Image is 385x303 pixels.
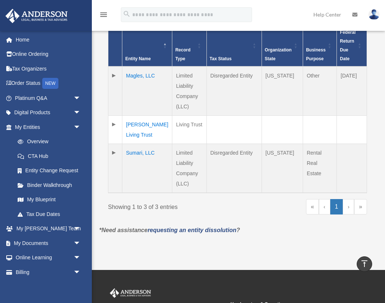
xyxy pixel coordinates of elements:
[3,9,70,23] img: Anderson Advisors Platinum Portal
[73,250,88,266] span: arrow_drop_down
[5,236,92,250] a: My Documentsarrow_drop_down
[306,199,319,214] a: First
[122,25,172,67] th: Entity Name: Activate to invert sorting
[73,120,88,135] span: arrow_drop_down
[5,105,92,120] a: Digital Productsarrow_drop_down
[262,66,303,116] td: [US_STATE]
[172,116,206,144] td: Living Trust
[122,144,172,193] td: Sumari, LLC
[5,76,92,91] a: Order StatusNEW
[5,120,88,134] a: My Entitiesarrow_drop_down
[337,25,367,67] th: Federal Return Due Date: Activate to sort
[99,227,240,233] em: *Need assistance ?
[99,13,108,19] a: menu
[337,66,367,116] td: [DATE]
[319,199,330,214] a: Previous
[368,9,379,20] img: User Pic
[10,192,88,207] a: My Blueprint
[206,25,262,67] th: Tax Status: Activate to sort
[210,56,232,61] span: Tax Status
[5,265,92,279] a: Billingarrow_drop_down
[206,144,262,193] td: Disregarded Entity
[99,10,108,19] i: menu
[108,288,152,298] img: Anderson Advisors Platinum Portal
[10,163,88,178] a: Entity Change Request
[73,221,88,237] span: arrow_drop_down
[42,78,58,89] div: NEW
[172,66,206,116] td: Limited Liability Company (LLC)
[5,250,92,265] a: Online Learningarrow_drop_down
[5,221,92,236] a: My [PERSON_NAME] Teamarrow_drop_down
[10,207,88,221] a: Tax Due Dates
[122,66,172,116] td: Magles, LLC
[123,10,131,18] i: search
[108,199,232,212] div: Showing 1 to 3 of 3 entries
[172,25,206,67] th: Record Type: Activate to sort
[360,259,369,268] i: vertical_align_top
[5,47,92,62] a: Online Ordering
[343,199,354,214] a: Next
[5,32,92,47] a: Home
[265,47,292,61] span: Organization State
[10,149,88,163] a: CTA Hub
[10,134,84,149] a: Overview
[206,66,262,116] td: Disregarded Entity
[10,178,88,192] a: Binder Walkthrough
[175,47,190,61] span: Record Type
[73,91,88,106] span: arrow_drop_down
[148,227,237,233] a: requesting an entity dissolution
[303,66,337,116] td: Other
[357,256,372,272] a: vertical_align_top
[262,144,303,193] td: [US_STATE]
[73,265,88,280] span: arrow_drop_down
[73,236,88,251] span: arrow_drop_down
[354,199,367,214] a: Last
[303,144,337,193] td: Rental Real Estate
[5,61,92,76] a: Tax Organizers
[330,199,343,214] a: 1
[5,91,92,105] a: Platinum Q&Aarrow_drop_down
[122,116,172,144] td: [PERSON_NAME] Living Trust
[172,144,206,193] td: Limited Liability Company (LLC)
[306,47,325,61] span: Business Purpose
[125,56,151,61] span: Entity Name
[73,105,88,120] span: arrow_drop_down
[262,25,303,67] th: Organization State: Activate to sort
[303,25,337,67] th: Business Purpose: Activate to sort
